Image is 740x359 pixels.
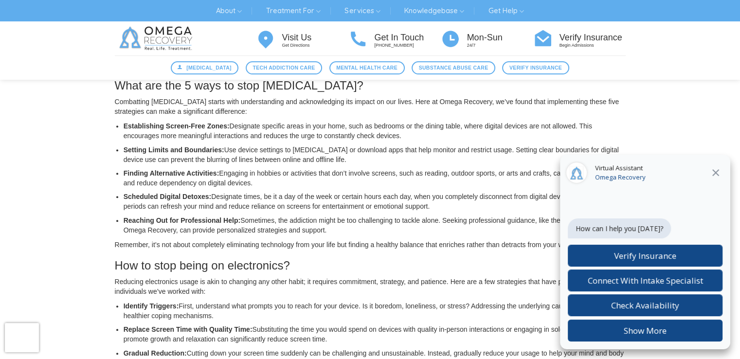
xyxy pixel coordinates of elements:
strong: Replace Screen Time with Quality Time: [124,325,253,333]
a: Verify Insurance Begin Admissions [533,28,626,49]
p: [PHONE_NUMBER] [375,42,441,49]
p: Combatting [MEDICAL_DATA] starts with understanding and acknowledging its impact on our lives. He... [115,97,626,116]
a: [MEDICAL_DATA] [171,61,238,74]
a: Substance Abuse Care [412,61,495,74]
strong: Scheduled Digital Detoxes: [124,193,211,200]
h3: What are the 5 ways to stop [MEDICAL_DATA]? [115,79,626,92]
p: Begin Admissions [560,42,626,49]
p: Remember, it’s not about completely eliminating technology from your life but finding a healthy b... [115,240,626,250]
a: Get In Touch [PHONE_NUMBER] [348,28,441,49]
strong: Setting Limits and Boundaries: [124,146,224,154]
li: Designate times, be it a day of the week or certain hours each day, when you completely disconnec... [124,192,626,211]
li: Engaging in hobbies or activities that don’t involve screens, such as reading, outdoor sports, or... [124,168,626,188]
span: Tech Addiction Care [253,64,315,72]
strong: Reaching Out for Professional Help: [124,216,240,224]
a: Mental Health Care [329,61,405,74]
strong: Finding Alternative Activities: [124,169,219,177]
iframe: reCAPTCHA [5,323,39,352]
li: Substituting the time you would spend on devices with quality in-person interactions or engaging ... [124,324,626,344]
p: Get Directions [282,42,348,49]
p: 24/7 [467,42,533,49]
p: Reducing electronics usage is akin to changing any other habit; it requires commitment, strategy,... [115,277,626,296]
a: Treatment For [259,3,328,18]
a: About [209,3,249,18]
li: Use device settings to [MEDICAL_DATA] or download apps that help monitor and restrict usage. Sett... [124,145,626,164]
span: Mental Health Care [336,64,397,72]
h4: Mon-Sun [467,33,533,43]
li: First, understand what prompts you to reach for your device. Is it boredom, loneliness, or stress... [124,301,626,321]
strong: Identify Triggers: [124,302,179,310]
h3: How to stop being on electronics? [115,259,626,272]
span: Substance Abuse Care [419,64,488,72]
span: Verify Insurance [509,64,562,72]
h4: Verify Insurance [560,33,626,43]
li: Sometimes, the addiction might be too challenging to tackle alone. Seeking professional guidance,... [124,215,626,235]
a: Knowledgebase [397,3,471,18]
span: [MEDICAL_DATA] [186,64,232,72]
li: Designate specific areas in your home, such as bedrooms or the dining table, where digital device... [124,121,626,141]
a: Visit Us Get Directions [256,28,348,49]
strong: Gradual Reduction: [124,349,187,357]
a: Get Help [481,3,531,18]
a: Verify Insurance [502,61,569,74]
h4: Get In Touch [375,33,441,43]
h4: Visit Us [282,33,348,43]
strong: Establishing Screen-Free Zones: [124,122,230,130]
a: Services [337,3,387,18]
a: Tech Addiction Care [246,61,322,74]
img: Omega Recovery [115,21,200,55]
